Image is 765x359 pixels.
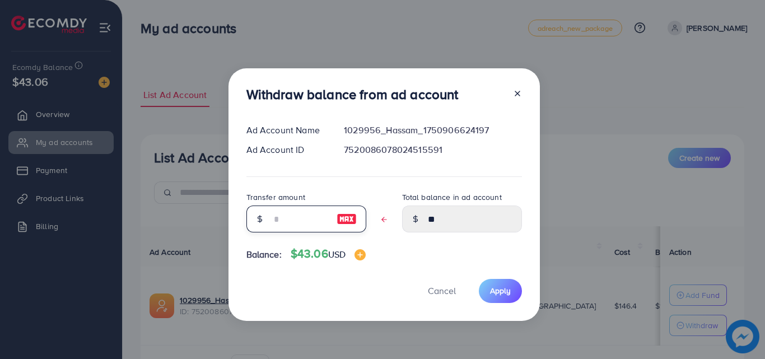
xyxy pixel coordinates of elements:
[479,279,522,303] button: Apply
[335,124,530,137] div: 1029956_Hassam_1750906624197
[237,143,335,156] div: Ad Account ID
[246,86,459,102] h3: Withdraw balance from ad account
[291,247,366,261] h4: $43.06
[414,279,470,303] button: Cancel
[337,212,357,226] img: image
[402,192,502,203] label: Total balance in ad account
[428,285,456,297] span: Cancel
[246,248,282,261] span: Balance:
[354,249,366,260] img: image
[335,143,530,156] div: 7520086078024515591
[328,248,346,260] span: USD
[246,192,305,203] label: Transfer amount
[490,285,511,296] span: Apply
[237,124,335,137] div: Ad Account Name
